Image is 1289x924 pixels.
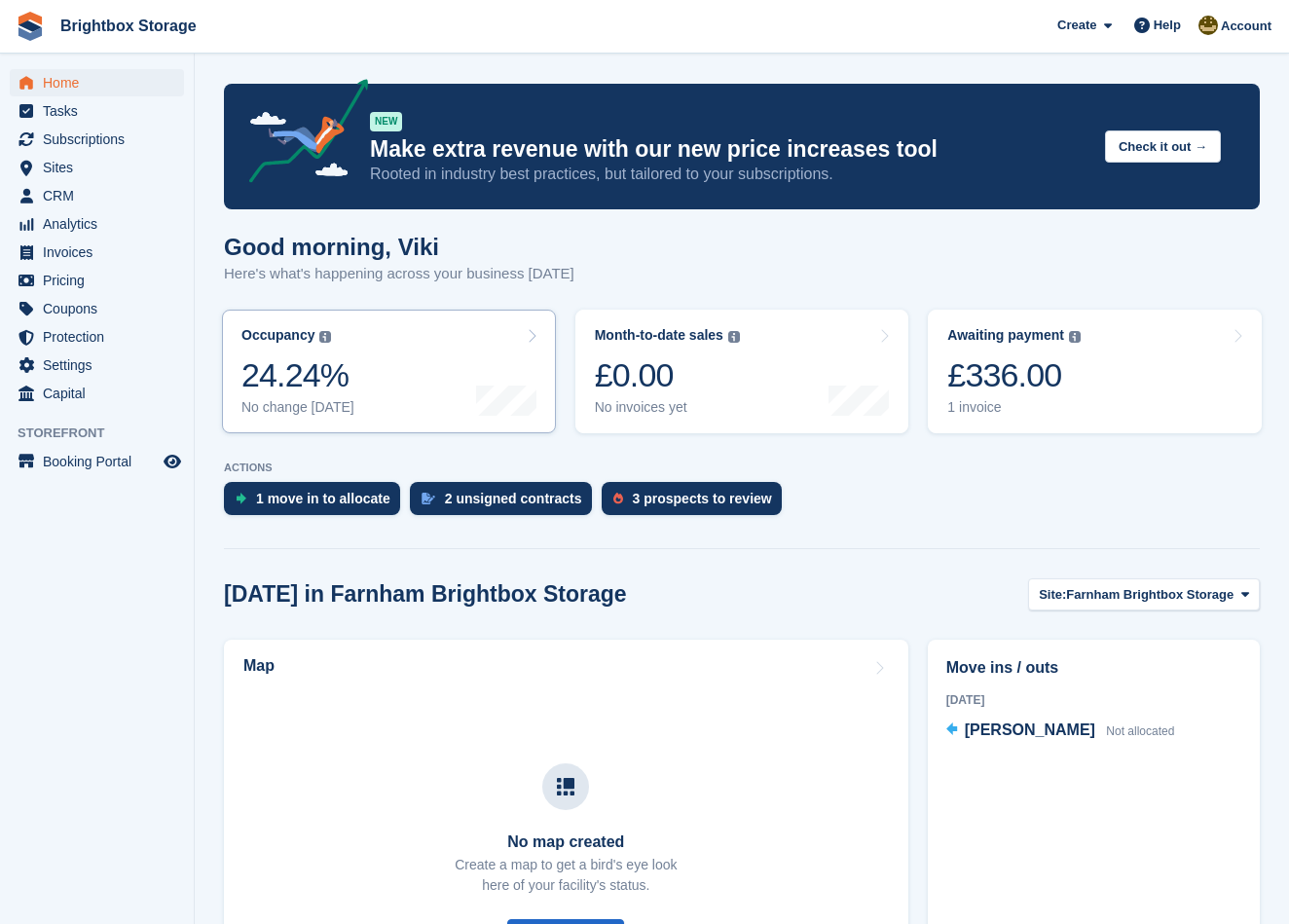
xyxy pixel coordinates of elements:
div: No invoices yet [595,399,740,416]
a: menu [10,97,184,125]
span: Help [1154,16,1181,35]
h2: [DATE] in Farnham Brightbox Storage [224,581,627,608]
p: ACTIONS [224,462,1260,474]
div: 1 move in to allocate [256,491,390,506]
div: £336.00 [947,355,1081,395]
a: menu [10,380,184,407]
h2: Map [243,657,275,675]
img: icon-info-grey-7440780725fd019a000dd9b08b2336e03edf1995a4989e88bcd33f0948082b44.svg [319,331,331,343]
p: Rooted in industry best practices, but tailored to your subscriptions. [370,164,1089,185]
span: Coupons [43,295,160,322]
div: No change [DATE] [241,399,354,416]
a: menu [10,154,184,181]
a: 2 unsigned contracts [410,482,602,525]
span: Subscriptions [43,126,160,153]
span: Tasks [43,97,160,125]
a: [PERSON_NAME] Not allocated [946,719,1175,744]
div: 3 prospects to review [633,491,772,506]
a: 3 prospects to review [602,482,792,525]
div: 2 unsigned contracts [445,491,582,506]
p: Here's what's happening across your business [DATE] [224,263,574,285]
span: Booking Portal [43,448,160,475]
span: Analytics [43,210,160,238]
a: menu [10,351,184,379]
span: Settings [43,351,160,379]
a: menu [10,69,184,96]
img: icon-info-grey-7440780725fd019a000dd9b08b2336e03edf1995a4989e88bcd33f0948082b44.svg [728,331,740,343]
span: Account [1221,17,1271,36]
img: Viki [1198,16,1218,35]
a: Month-to-date sales £0.00 No invoices yet [575,310,909,433]
span: Capital [43,380,160,407]
span: Site: [1039,585,1066,605]
button: Check it out → [1105,130,1221,163]
span: Pricing [43,267,160,294]
img: map-icn-33ee37083ee616e46c38cad1a60f524a97daa1e2b2c8c0bc3eb3415660979fc1.svg [557,778,574,795]
img: move_ins_to_allocate_icon-fdf77a2bb77ea45bf5b3d319d69a93e2d87916cf1d5bf7949dd705db3b84f3ca.svg [236,493,246,504]
a: Brightbox Storage [53,10,204,42]
span: Create [1057,16,1096,35]
p: Make extra revenue with our new price increases tool [370,135,1089,164]
a: menu [10,182,184,209]
img: icon-info-grey-7440780725fd019a000dd9b08b2336e03edf1995a4989e88bcd33f0948082b44.svg [1069,331,1081,343]
a: menu [10,295,184,322]
img: prospect-51fa495bee0391a8d652442698ab0144808aea92771e9ea1ae160a38d050c398.svg [613,493,623,504]
a: menu [10,126,184,153]
button: Site: Farnham Brightbox Storage [1028,578,1260,610]
span: Storefront [18,424,194,443]
span: Invoices [43,239,160,266]
h2: Move ins / outs [946,656,1241,680]
div: [DATE] [946,691,1241,709]
div: Awaiting payment [947,327,1064,344]
h1: Good morning, Viki [224,234,574,260]
span: CRM [43,182,160,209]
img: stora-icon-8386f47178a22dfd0bd8f6a31ec36ba5ce8667c1dd55bd0f319d3a0aa187defe.svg [16,12,45,41]
a: menu [10,239,184,266]
div: 24.24% [241,355,354,395]
a: Occupancy 24.24% No change [DATE] [222,310,556,433]
div: Month-to-date sales [595,327,723,344]
a: menu [10,323,184,351]
a: 1 move in to allocate [224,482,410,525]
span: Not allocated [1106,724,1174,738]
h3: No map created [455,833,677,851]
span: [PERSON_NAME] [965,721,1095,738]
div: 1 invoice [947,399,1081,416]
a: menu [10,210,184,238]
img: contract_signature_icon-13c848040528278c33f63329250d36e43548de30e8caae1d1a13099fd9432cc5.svg [422,493,435,504]
span: Farnham Brightbox Storage [1066,585,1234,605]
span: Home [43,69,160,96]
a: menu [10,448,184,475]
p: Create a map to get a bird's eye look here of your facility's status. [455,855,677,896]
div: £0.00 [595,355,740,395]
span: Sites [43,154,160,181]
a: Preview store [161,450,184,473]
div: NEW [370,112,402,131]
span: Protection [43,323,160,351]
div: Occupancy [241,327,314,344]
img: price-adjustments-announcement-icon-8257ccfd72463d97f412b2fc003d46551f7dbcb40ab6d574587a9cd5c0d94... [233,79,369,190]
a: Awaiting payment £336.00 1 invoice [928,310,1262,433]
a: menu [10,267,184,294]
